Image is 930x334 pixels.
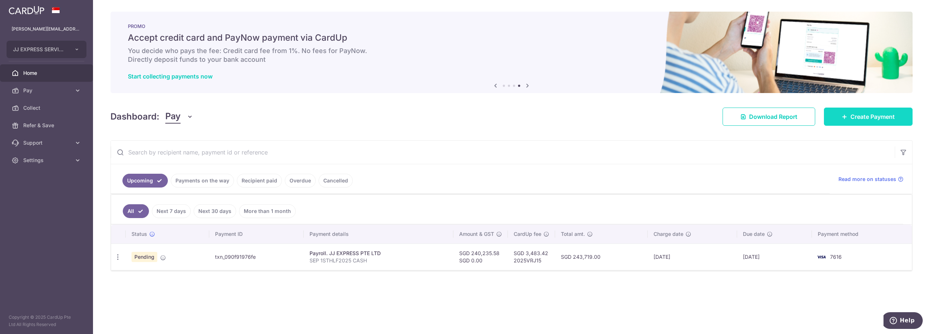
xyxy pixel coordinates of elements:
[561,230,585,238] span: Total amt.
[111,141,895,164] input: Search by recipient name, payment id or reference
[310,250,448,257] div: Payroll. JJ EXPRESS PTE LTD
[12,25,81,33] p: [PERSON_NAME][EMAIL_ADDRESS][DOMAIN_NAME]
[132,230,147,238] span: Status
[128,73,213,80] a: Start collecting payments now
[122,174,168,188] a: Upcoming
[165,110,193,124] button: Pay
[743,230,765,238] span: Due date
[123,204,149,218] a: All
[239,204,296,218] a: More than 1 month
[319,174,353,188] a: Cancelled
[128,47,895,64] h6: You decide who pays the fee: Credit card fee from 1%. No fees for PayNow. Directly deposit funds ...
[23,122,71,129] span: Refer & Save
[23,104,71,112] span: Collect
[110,12,913,93] img: paynow Banner
[209,244,304,270] td: txn_090f91976fe
[7,41,86,58] button: JJ EXPRESS SERVICES
[304,225,453,244] th: Payment details
[132,252,157,262] span: Pending
[830,254,842,260] span: 7616
[850,112,895,121] span: Create Payment
[737,244,812,270] td: [DATE]
[514,230,541,238] span: CardUp fee
[824,108,913,126] a: Create Payment
[23,157,71,164] span: Settings
[838,176,903,183] a: Read more on statuses
[23,69,71,77] span: Home
[9,6,44,15] img: CardUp
[23,139,71,146] span: Support
[171,174,234,188] a: Payments on the way
[13,46,67,53] span: JJ EXPRESS SERVICES
[128,23,895,29] p: PROMO
[814,253,829,261] img: Bank Card
[838,176,896,183] span: Read more on statuses
[310,257,448,264] p: SEP 1STHLF2025 CASH
[654,230,683,238] span: Charge date
[194,204,236,218] a: Next 30 days
[508,244,555,270] td: SGD 3,483.42 2025VRJ15
[285,174,316,188] a: Overdue
[555,244,648,270] td: SGD 243,719.00
[209,225,304,244] th: Payment ID
[648,244,737,270] td: [DATE]
[459,230,494,238] span: Amount & GST
[883,312,923,330] iframe: Opens a widget where you can find more information
[237,174,282,188] a: Recipient paid
[165,110,181,124] span: Pay
[110,110,159,123] h4: Dashboard:
[128,32,895,44] h5: Accept credit card and PayNow payment via CardUp
[453,244,508,270] td: SGD 240,235.58 SGD 0.00
[749,112,797,121] span: Download Report
[152,204,191,218] a: Next 7 days
[723,108,815,126] a: Download Report
[812,225,912,244] th: Payment method
[23,87,71,94] span: Pay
